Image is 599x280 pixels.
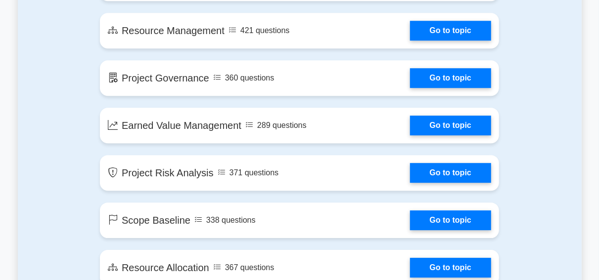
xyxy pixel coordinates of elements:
[410,21,491,40] a: Go to topic
[410,68,491,88] a: Go to topic
[410,258,491,278] a: Go to topic
[410,116,491,135] a: Go to topic
[410,163,491,183] a: Go to topic
[410,210,491,230] a: Go to topic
